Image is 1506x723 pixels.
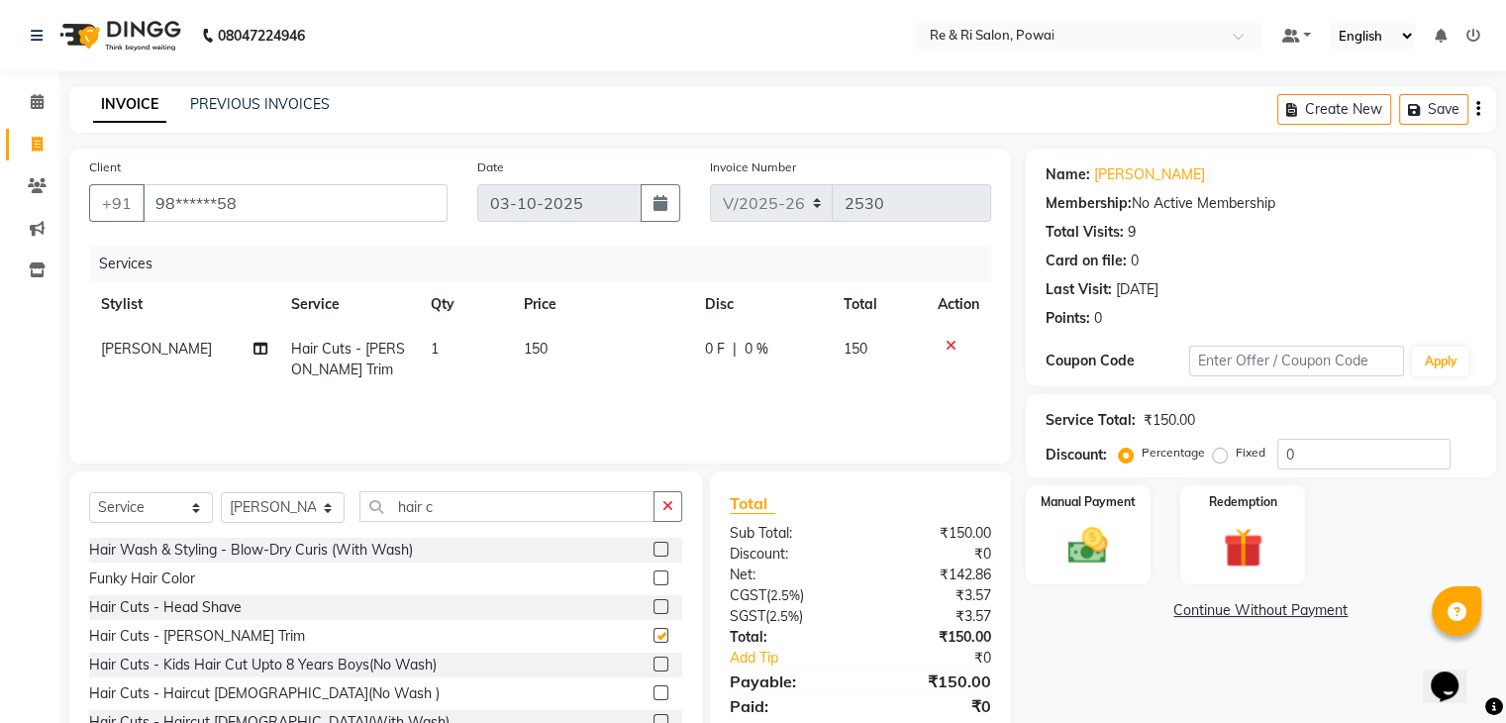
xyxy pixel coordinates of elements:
div: 9 [1128,222,1136,243]
div: Discount: [1046,445,1107,465]
div: Membership: [1046,193,1132,214]
label: Redemption [1209,493,1277,511]
input: Search by Name/Mobile/Email/Code [143,184,448,222]
div: ( ) [715,606,860,627]
div: Hair Cuts - Head Shave [89,597,242,618]
div: Sub Total: [715,523,860,544]
button: Save [1399,94,1468,125]
div: ₹3.57 [860,585,1006,606]
button: Apply [1412,347,1468,376]
div: Last Visit: [1046,279,1112,300]
label: Percentage [1142,444,1205,462]
img: _gift.svg [1211,523,1275,572]
label: Date [477,158,504,176]
th: Price [512,282,693,327]
label: Manual Payment [1041,493,1136,511]
input: Search or Scan [359,491,654,522]
iframe: chat widget [1423,644,1486,703]
div: ₹0 [884,648,1005,669]
div: Points: [1046,308,1090,329]
div: ₹150.00 [860,523,1006,544]
div: Hair Cuts - Haircut [DEMOGRAPHIC_DATA](No Wash ) [89,683,440,704]
div: Service Total: [1046,410,1136,431]
span: 2.5% [769,608,799,624]
div: ₹142.86 [860,565,1006,585]
span: 1 [431,340,439,358]
div: ₹150.00 [1144,410,1195,431]
span: 150 [844,340,867,358]
label: Fixed [1236,444,1265,462]
div: Paid: [715,694,860,718]
th: Stylist [89,282,279,327]
div: Hair Cuts - [PERSON_NAME] Trim [89,626,305,647]
span: 150 [524,340,548,358]
div: Name: [1046,164,1090,185]
div: Coupon Code [1046,351,1189,371]
span: [PERSON_NAME] [101,340,212,358]
img: logo [50,8,186,63]
div: ₹150.00 [860,627,1006,648]
span: | [733,339,737,360]
span: SGST [730,607,765,625]
th: Total [832,282,926,327]
a: INVOICE [93,87,166,123]
div: 0 [1131,251,1139,271]
span: CGST [730,586,766,604]
div: [DATE] [1116,279,1158,300]
div: Total Visits: [1046,222,1124,243]
div: No Active Membership [1046,193,1476,214]
span: 0 % [745,339,768,360]
span: Total [730,493,775,514]
div: ( ) [715,585,860,606]
div: Hair Cuts - Kids Hair Cut Upto 8 Years Boys(No Wash) [89,655,437,675]
a: Continue Without Payment [1030,600,1492,621]
th: Action [926,282,991,327]
div: Payable: [715,670,860,693]
th: Service [279,282,419,327]
div: Hair Wash & Styling - Blow-Dry Curis (With Wash) [89,540,413,561]
div: 0 [1094,308,1102,329]
div: ₹150.00 [860,670,1006,693]
button: +91 [89,184,145,222]
span: Hair Cuts - [PERSON_NAME] Trim [291,340,405,378]
a: PREVIOUS INVOICES [190,95,330,113]
span: 0 F [705,339,725,360]
th: Qty [419,282,512,327]
div: ₹0 [860,544,1006,565]
div: Total: [715,627,860,648]
div: Discount: [715,544,860,565]
a: Add Tip [715,648,884,669]
div: Funky Hair Color [89,568,195,589]
div: Services [91,246,1006,282]
div: Net: [715,565,860,585]
label: Invoice Number [710,158,796,176]
div: ₹0 [860,694,1006,718]
button: Create New [1277,94,1391,125]
div: Card on file: [1046,251,1127,271]
a: [PERSON_NAME] [1094,164,1205,185]
b: 08047224946 [218,8,305,63]
input: Enter Offer / Coupon Code [1189,346,1405,376]
label: Client [89,158,121,176]
span: 2.5% [770,587,800,603]
th: Disc [693,282,832,327]
div: ₹3.57 [860,606,1006,627]
img: _cash.svg [1055,523,1120,568]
